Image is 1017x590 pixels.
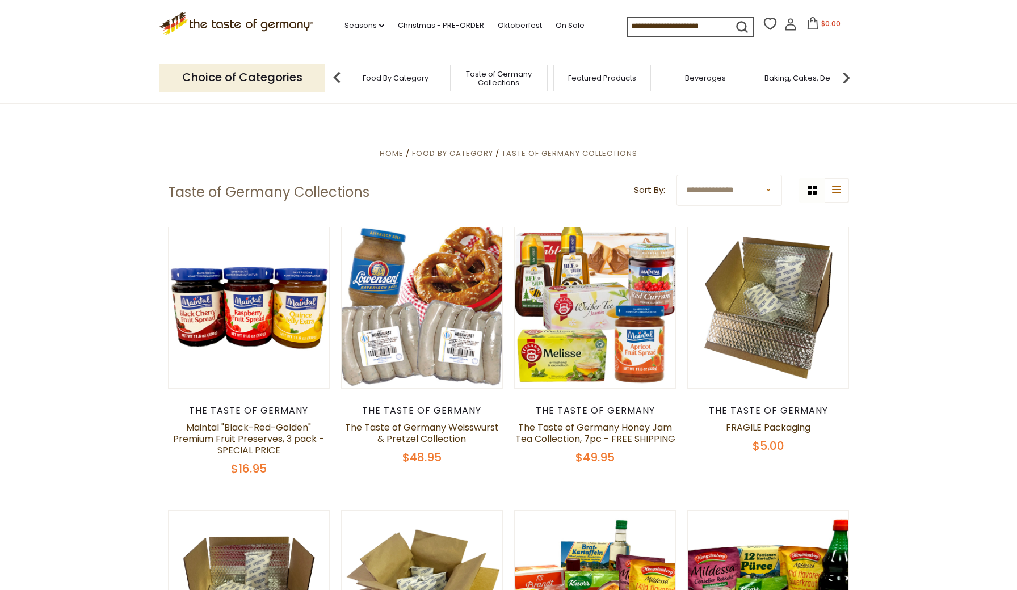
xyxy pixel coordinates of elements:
p: Choice of Categories [159,64,325,91]
a: FRAGILE Packaging [726,421,810,434]
a: Oktoberfest [498,19,542,32]
a: Taste of Germany Collections [502,148,637,159]
img: previous arrow [326,66,348,89]
span: $16.95 [231,461,267,477]
a: Baking, Cakes, Desserts [764,74,852,82]
span: $5.00 [753,438,784,454]
button: $0.00 [799,17,847,34]
span: $48.95 [402,449,442,465]
a: Food By Category [412,148,493,159]
a: Beverages [685,74,726,82]
a: Food By Category [363,74,428,82]
a: Christmas - PRE-ORDER [398,19,484,32]
a: On Sale [556,19,585,32]
div: The Taste of Germany [341,405,503,416]
a: Taste of Germany Collections [453,70,544,87]
span: $49.95 [575,449,615,465]
div: The Taste of Germany [168,405,330,416]
span: $0.00 [821,19,841,28]
a: The Taste of Germany Weisswurst & Pretzel Collection [345,421,499,445]
label: Sort By: [634,183,665,197]
img: next arrow [835,66,858,89]
h1: Taste of Germany Collections [168,184,369,201]
img: FRAGILE Packaging [688,227,848,388]
div: The Taste of Germany [514,405,676,416]
a: Maintal "Black-Red-Golden" Premium Fruit Preserves, 3 pack - SPECIAL PRICE [173,421,324,457]
img: Maintal "Black-Red-Golden" Premium Fruit Preserves, 3 pack - SPECIAL PRICE [169,227,329,388]
img: The Taste of Germany Honey Jam Tea Collection, 7pc - FREE SHIPPING [515,227,675,388]
a: The Taste of Germany Honey Jam Tea Collection, 7pc - FREE SHIPPING [515,421,675,445]
img: The Taste of Germany Weisswurst & Pretzel Collection [342,227,502,388]
a: Seasons [344,19,384,32]
a: Home [380,148,404,159]
a: Featured Products [568,74,636,82]
div: The Taste of Germany [687,405,849,416]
